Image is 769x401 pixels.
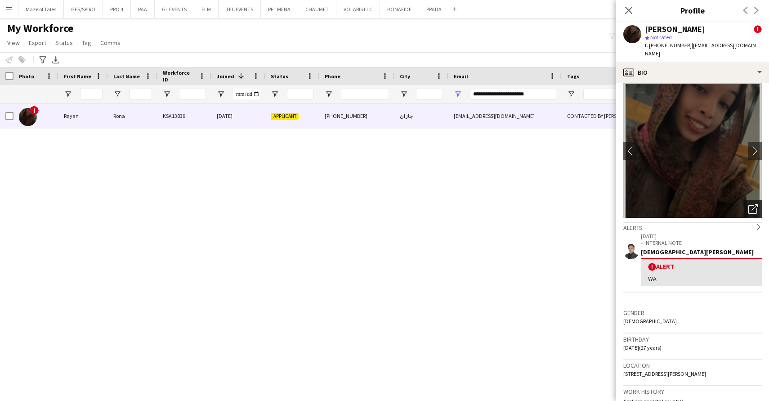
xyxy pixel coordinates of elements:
input: Last Name Filter Input [130,89,152,99]
div: [DATE] [211,104,265,128]
input: Tags Filter Input [583,89,663,99]
span: Joined [217,73,234,80]
span: City [400,73,410,80]
div: Open photos pop-in [744,200,762,218]
input: Joined Filter Input [233,89,260,99]
span: [DATE] (27 years) [623,344,662,351]
h3: Location [623,361,762,369]
input: Email Filter Input [470,89,556,99]
h3: Profile [616,5,769,16]
a: Export [25,37,50,49]
span: Status [55,39,73,47]
button: Open Filter Menu [271,90,279,98]
button: Open Filter Menu [400,90,408,98]
button: VOLARIS LLC [336,0,380,18]
div: Rona [108,104,157,128]
span: Tags [567,73,579,80]
img: Rayan Rona [19,108,37,126]
input: Workforce ID Filter Input [179,89,206,99]
div: Rayan [58,104,108,128]
div: [PERSON_NAME] [645,25,705,33]
input: City Filter Input [416,89,443,99]
button: Maze of Tales [18,0,64,18]
h3: Gender [623,309,762,317]
span: [STREET_ADDRESS][PERSON_NAME] [623,370,706,377]
span: Workforce ID [163,69,195,83]
h3: Work history [623,387,762,396]
img: Crew avatar or photo [623,83,762,218]
button: Open Filter Menu [454,90,462,98]
button: Open Filter Menu [64,90,72,98]
app-action-btn: Advanced filters [37,54,48,65]
a: Tag [78,37,95,49]
div: [PHONE_NUMBER] [319,104,394,128]
span: First Name [64,73,91,80]
span: Last Name [113,73,140,80]
a: View [4,37,23,49]
input: Phone Filter Input [341,89,389,99]
div: [EMAIL_ADDRESS][DOMAIN_NAME] [448,104,562,128]
span: Email [454,73,468,80]
span: My Workforce [7,22,73,35]
button: Open Filter Menu [325,90,333,98]
span: ! [30,106,39,115]
button: Open Filter Menu [163,90,171,98]
button: GES/SPIRO [64,0,103,18]
span: Tag [82,39,91,47]
button: ELM [194,0,219,18]
span: Phone [325,73,340,80]
span: | [EMAIL_ADDRESS][DOMAIN_NAME] [645,42,759,57]
span: ! [648,263,656,271]
app-action-btn: Export XLSX [50,54,61,65]
span: Photo [19,73,34,80]
button: GL EVENTS [155,0,194,18]
button: CHAUMET [298,0,336,18]
div: Bio [616,62,769,83]
p: [DATE] [641,233,762,239]
button: BONAFIDE [380,0,419,18]
button: PFL MENA [261,0,298,18]
button: Open Filter Menu [567,90,575,98]
div: جازان [394,104,448,128]
div: CONTACTED BY [PERSON_NAME] [562,104,669,128]
input: Status Filter Input [287,89,314,99]
h3: Birthday [623,335,762,343]
span: Applicant [271,113,299,120]
span: t. [PHONE_NUMBER] [645,42,692,49]
a: Comms [97,37,124,49]
button: RAA [131,0,155,18]
button: Open Filter Menu [113,90,121,98]
span: Comms [100,39,121,47]
div: KSA13839 [157,104,211,128]
p: – INTERNAL NOTE [641,239,762,246]
button: PRO 4 [103,0,131,18]
div: [DEMOGRAPHIC_DATA][PERSON_NAME] [641,248,762,256]
input: First Name Filter Input [80,89,103,99]
button: TEC EVENTS [219,0,261,18]
div: Alert [648,262,755,271]
a: Status [52,37,76,49]
button: PRADA [419,0,449,18]
span: Export [29,39,46,47]
div: Alerts [623,222,762,232]
button: Open Filter Menu [217,90,225,98]
div: WA [648,275,755,283]
span: ! [754,25,762,33]
span: View [7,39,20,47]
span: [DEMOGRAPHIC_DATA] [623,318,677,324]
span: Status [271,73,288,80]
span: Not rated [650,34,672,41]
